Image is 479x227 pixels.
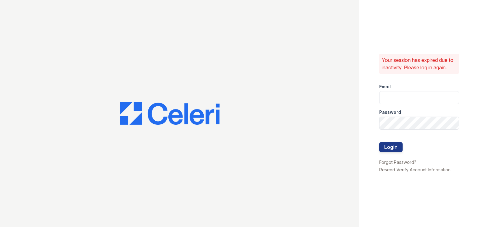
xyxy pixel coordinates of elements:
[379,109,401,115] label: Password
[379,160,416,165] a: Forgot Password?
[379,167,451,172] a: Resend Verify Account Information
[120,102,220,125] img: CE_Logo_Blue-a8612792a0a2168367f1c8372b55b34899dd931a85d93a1a3d3e32e68fde9ad4.png
[382,56,457,71] p: Your session has expired due to inactivity. Please log in again.
[379,142,403,152] button: Login
[379,84,391,90] label: Email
